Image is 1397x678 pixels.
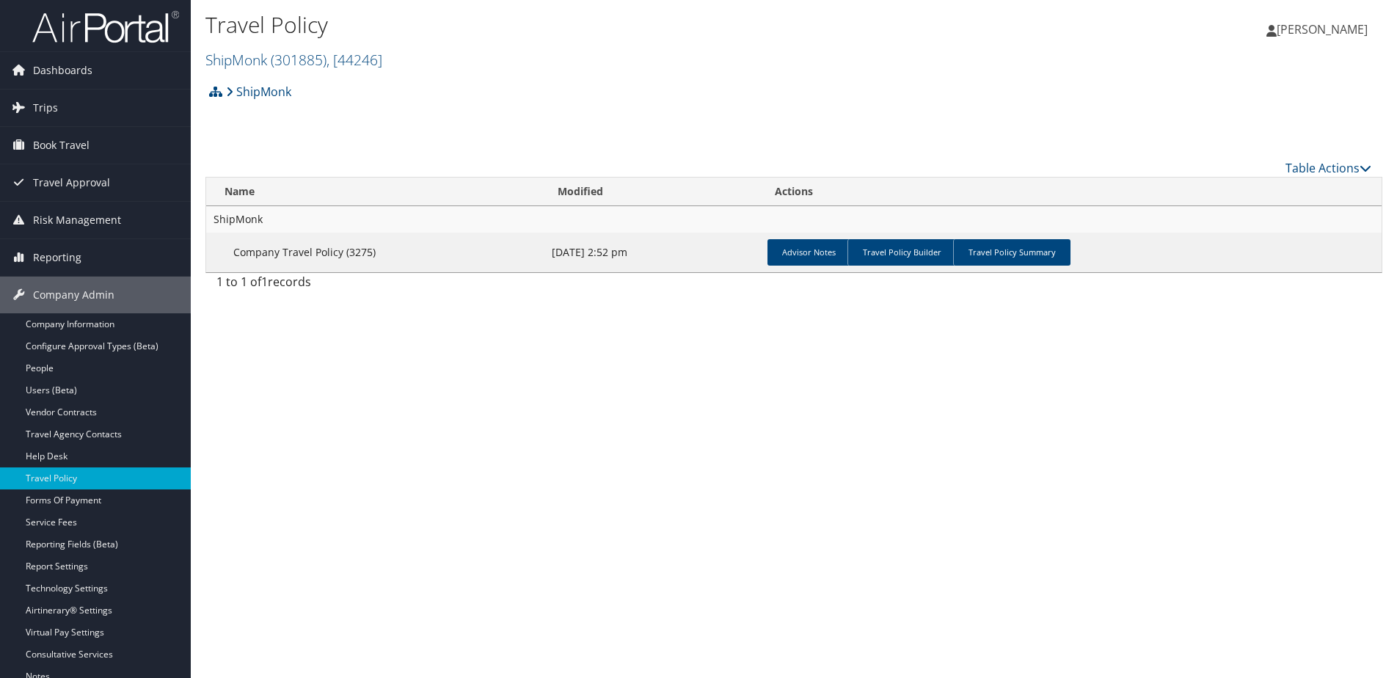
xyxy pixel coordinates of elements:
[1266,7,1382,51] a: [PERSON_NAME]
[261,274,268,290] span: 1
[33,52,92,89] span: Dashboards
[847,239,956,266] a: Travel Policy Builder
[206,206,1382,233] td: ShipMonk
[544,233,762,272] td: [DATE] 2:52 pm
[33,164,110,201] span: Travel Approval
[33,202,121,238] span: Risk Management
[205,50,382,70] a: ShipMonk
[271,50,327,70] span: ( 301885 )
[327,50,382,70] span: , [ 44246 ]
[1277,21,1368,37] span: [PERSON_NAME]
[1285,160,1371,176] a: Table Actions
[953,239,1070,266] a: Travel Policy Summary
[205,10,990,40] h1: Travel Policy
[32,10,179,44] img: airportal-logo.png
[33,277,114,313] span: Company Admin
[762,178,1382,206] th: Actions
[33,239,81,276] span: Reporting
[33,127,90,164] span: Book Travel
[767,239,850,266] a: Advisor Notes
[216,273,489,298] div: 1 to 1 of records
[544,178,762,206] th: Modified: activate to sort column ascending
[206,233,544,272] td: Company Travel Policy (3275)
[33,90,58,126] span: Trips
[206,178,544,206] th: Name: activate to sort column ascending
[226,77,291,106] a: ShipMonk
